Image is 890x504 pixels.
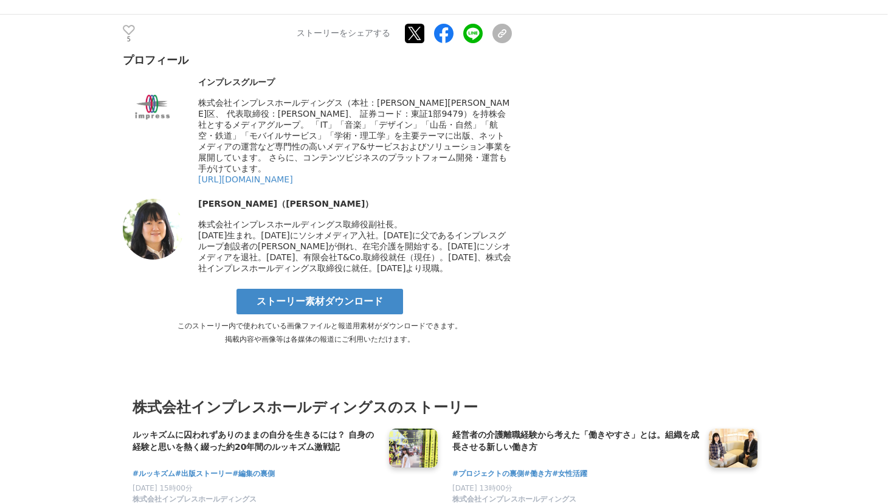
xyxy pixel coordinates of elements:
a: ストーリー素材ダウンロード [236,289,403,314]
p: 5 [123,36,135,43]
p: このストーリー内で使われている画像ファイルと報道用素材がダウンロードできます。 掲載内容や画像等は各媒体の報道にご利用いただけます。 [123,319,517,346]
a: #出版ストーリー [175,468,232,480]
a: #働き方 [524,468,552,480]
a: #プロジェクトの裏側 [452,468,524,480]
div: プロフィール [123,53,512,67]
a: [URL][DOMAIN_NAME] [198,174,293,184]
div: インプレスグループ [198,77,512,88]
a: #女性活躍 [552,468,587,480]
p: ストーリーをシェアする [297,28,390,39]
span: [DATE] 15時00分 [133,484,193,492]
span: 株式会社インプレスホールディングス取締役副社長。 [198,219,402,229]
a: #ルッキズム [133,468,175,480]
img: thumbnail_52c55180-9943-11ec-ad35-bd410675c6fa.jpg [123,199,184,260]
span: [DATE]生まれ。[DATE]にソシオメディア入社。[DATE]に父であるインプレスグループ創設者の[PERSON_NAME]が倒れ、在宅介護を開始する。[DATE]にソシオメディアを退社。[... [198,230,511,273]
div: [PERSON_NAME]（[PERSON_NAME]） [198,199,512,210]
span: [DATE] 13時00分 [452,484,512,492]
a: #編集の裏側 [232,468,275,480]
img: thumbnail_425c2820-9943-11ec-9476-eb19b66ee0c7.jpg [123,77,184,138]
a: 経営者の介護離職経験から考えた「働きやすさ」とは。組織を成長させる新しい働き方 [452,429,699,454]
h3: 株式会社インプレスホールディングスのストーリー [133,396,757,419]
span: 株式会社インプレスホールディングス（本社：[PERSON_NAME][PERSON_NAME]区、 代表取締役：[PERSON_NAME]、 証券コード：東証1部9479）を持株会社とするメディ... [198,98,511,173]
a: ルッキズムに囚われずありのままの自分を生きるには？ 自身の経験と思いを熱く綴った約20年間のルッキズム激戦記 [133,429,379,454]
